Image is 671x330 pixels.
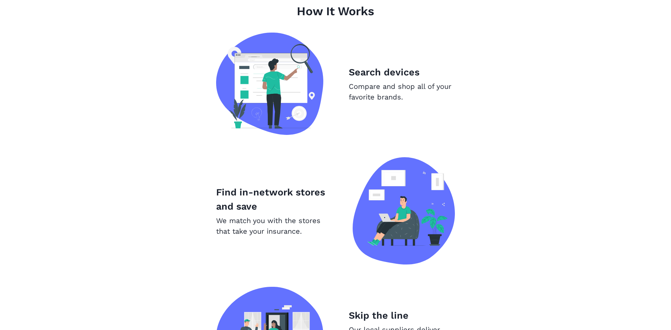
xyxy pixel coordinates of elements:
p: Search devices [349,65,455,79]
p: Compare and shop all of your favorite brands. [349,81,455,102]
h1: How It Works [139,4,532,33]
img: Search devices image [216,33,323,135]
p: Find in-network stores and save [216,185,327,214]
p: Skip the line [349,308,455,323]
img: Find in-network stores and save image [353,157,455,264]
p: We match you with the stores that take your insurance. [216,215,327,237]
